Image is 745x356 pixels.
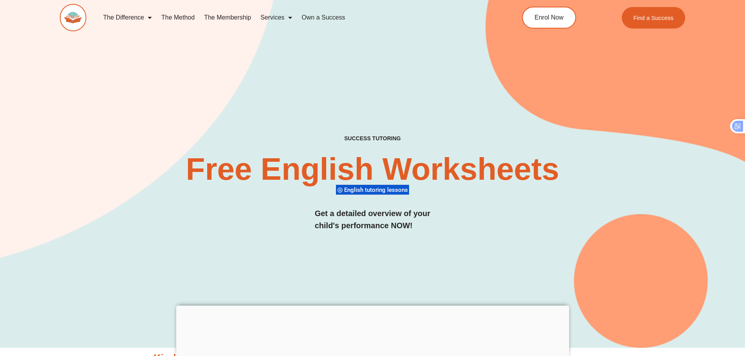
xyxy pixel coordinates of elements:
[522,7,576,29] a: Enrol Now
[99,9,486,27] nav: Menu
[166,154,579,185] h2: Free English Worksheets​
[535,14,564,21] span: Enrol Now
[336,184,409,195] div: English tutoring lessons
[156,9,199,27] a: The Method
[315,208,431,232] h3: Get a detailed overview of your child's performance NOW!
[622,7,686,29] a: Find a Success
[280,135,465,142] h4: SUCCESS TUTORING​
[297,9,350,27] a: Own a Success
[176,306,569,354] iframe: Advertisement
[344,186,410,193] span: English tutoring lessons
[256,9,297,27] a: Services
[634,15,674,21] span: Find a Success
[199,9,256,27] a: The Membership
[99,9,157,27] a: The Difference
